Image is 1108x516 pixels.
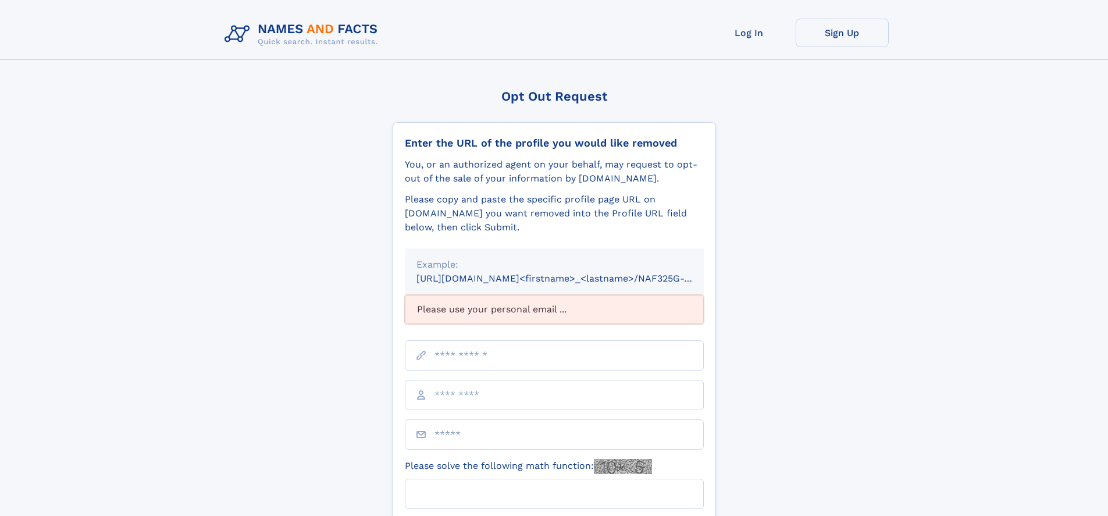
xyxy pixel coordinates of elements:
div: Example: [416,258,692,272]
img: Logo Names and Facts [220,19,387,50]
div: Please use your personal email ... [405,295,704,324]
div: Please copy and paste the specific profile page URL on [DOMAIN_NAME] you want removed into the Pr... [405,193,704,234]
div: You, or an authorized agent on your behalf, may request to opt-out of the sale of your informatio... [405,158,704,186]
small: [URL][DOMAIN_NAME]<firstname>_<lastname>/NAF325G-xxxxxxxx [416,273,726,284]
div: Enter the URL of the profile you would like removed [405,137,704,150]
a: Log In [703,19,796,47]
div: Opt Out Request [393,89,716,104]
label: Please solve the following math function: [405,459,652,474]
a: Sign Up [796,19,889,47]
